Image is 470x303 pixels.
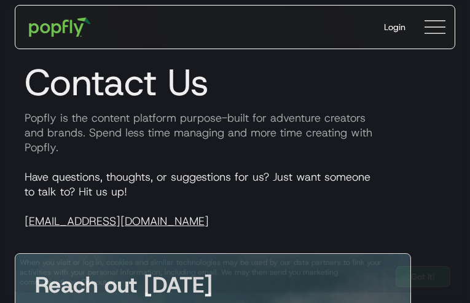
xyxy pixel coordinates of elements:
[15,111,455,155] p: Popfly is the content platform purpose-built for adventure creators and brands. Spend less time m...
[15,170,455,229] p: Have questions, thoughts, or suggestions for us? Just want someone to talk to? Hit us up!
[25,214,209,229] a: [EMAIL_ADDRESS][DOMAIN_NAME]
[20,9,100,45] a: home
[384,21,405,33] div: Login
[20,258,386,287] div: When you visit or log in, cookies and similar technologies may be used by our data partners to li...
[374,11,415,43] a: Login
[396,266,450,287] a: Got It!
[116,277,131,287] a: here
[15,60,455,104] h1: Contact Us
